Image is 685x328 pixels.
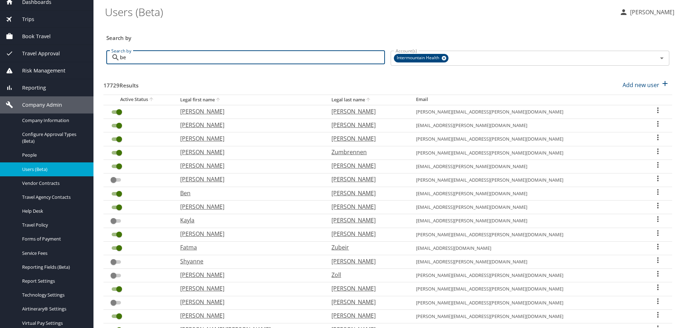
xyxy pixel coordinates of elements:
[106,30,669,42] h3: Search by
[410,228,643,241] td: [PERSON_NAME][EMAIL_ADDRESS][PERSON_NAME][DOMAIN_NAME]
[180,257,317,266] p: Shyanne
[13,50,60,57] span: Travel Approval
[410,105,643,118] td: [PERSON_NAME][EMAIL_ADDRESS][PERSON_NAME][DOMAIN_NAME]
[331,121,402,129] p: [PERSON_NAME]
[180,134,317,143] p: [PERSON_NAME]
[13,67,65,75] span: Risk Management
[148,96,155,103] button: sort
[180,175,317,183] p: [PERSON_NAME]
[22,222,85,228] span: Travel Policy
[180,216,317,224] p: Kayla
[22,166,85,173] span: Users (Beta)
[103,77,138,90] h3: 17729 Results
[22,152,85,158] span: People
[410,160,643,173] td: [EMAIL_ADDRESS][PERSON_NAME][DOMAIN_NAME]
[22,278,85,284] span: Report Settings
[410,214,643,228] td: [EMAIL_ADDRESS][PERSON_NAME][DOMAIN_NAME]
[180,189,317,197] p: Ben
[180,121,317,129] p: [PERSON_NAME]
[410,241,643,255] td: [EMAIL_ADDRESS][DOMAIN_NAME]
[22,292,85,298] span: Technology Settings
[331,161,402,170] p: [PERSON_NAME]
[331,257,402,266] p: [PERSON_NAME]
[180,298,317,306] p: [PERSON_NAME]
[180,271,317,279] p: [PERSON_NAME]
[22,180,85,187] span: Vendor Contracts
[180,311,317,320] p: [PERSON_NAME]
[410,282,643,296] td: [PERSON_NAME][EMAIL_ADDRESS][PERSON_NAME][DOMAIN_NAME]
[13,15,34,23] span: Trips
[120,51,385,64] input: Search by name or email
[22,320,85,327] span: Virtual Pay Settings
[180,284,317,293] p: [PERSON_NAME]
[13,101,62,109] span: Company Admin
[331,148,402,156] p: Zumbrennen
[331,298,402,306] p: [PERSON_NAME]
[22,250,85,257] span: Service Fees
[22,194,85,201] span: Travel Agency Contacts
[410,309,643,323] td: [PERSON_NAME][EMAIL_ADDRESS][PERSON_NAME][DOMAIN_NAME]
[215,97,222,104] button: sort
[331,134,402,143] p: [PERSON_NAME]
[22,131,85,145] span: Configure Approval Types (Beta)
[22,236,85,242] span: Forms of Payment
[616,6,677,19] button: [PERSON_NAME]
[410,187,643,201] td: [EMAIL_ADDRESS][PERSON_NAME][DOMAIN_NAME]
[410,255,643,269] td: [EMAIL_ADDRESS][PERSON_NAME][DOMAIN_NAME]
[410,296,643,309] td: [PERSON_NAME][EMAIL_ADDRESS][PERSON_NAME][DOMAIN_NAME]
[174,95,326,105] th: Legal first name
[331,189,402,197] p: [PERSON_NAME]
[623,81,659,89] p: Add new user
[331,175,402,183] p: [PERSON_NAME]
[13,32,51,40] span: Book Travel
[331,107,402,116] p: [PERSON_NAME]
[180,161,317,170] p: [PERSON_NAME]
[410,95,643,105] th: Email
[410,201,643,214] td: [EMAIL_ADDRESS][PERSON_NAME][DOMAIN_NAME]
[628,8,674,16] p: [PERSON_NAME]
[13,84,46,92] span: Reporting
[410,132,643,146] td: [PERSON_NAME][EMAIL_ADDRESS][PERSON_NAME][DOMAIN_NAME]
[180,243,317,252] p: Fatma
[22,208,85,215] span: Help Desk
[657,53,667,63] button: Open
[22,117,85,124] span: Company Information
[331,229,402,238] p: [PERSON_NAME]
[180,202,317,211] p: [PERSON_NAME]
[331,216,402,224] p: [PERSON_NAME]
[365,97,372,104] button: sort
[410,173,643,187] td: [PERSON_NAME][EMAIL_ADDRESS][PERSON_NAME][DOMAIN_NAME]
[331,202,402,211] p: [PERSON_NAME]
[410,119,643,132] td: [EMAIL_ADDRESS][PERSON_NAME][DOMAIN_NAME]
[331,311,402,320] p: [PERSON_NAME]
[22,264,85,271] span: Reporting Fields (Beta)
[180,229,317,238] p: [PERSON_NAME]
[331,243,402,252] p: Zubeir
[331,284,402,293] p: [PERSON_NAME]
[180,148,317,156] p: [PERSON_NAME]
[105,1,614,23] h1: Users (Beta)
[394,54,443,62] span: Intermountain Health
[180,107,317,116] p: [PERSON_NAME]
[22,306,85,312] span: Airtinerary® Settings
[394,54,448,62] div: Intermountain Health
[410,269,643,282] td: [PERSON_NAME][EMAIL_ADDRESS][PERSON_NAME][DOMAIN_NAME]
[410,146,643,160] td: [PERSON_NAME][EMAIL_ADDRESS][PERSON_NAME][DOMAIN_NAME]
[331,271,402,279] p: Zoll
[326,95,410,105] th: Legal last name
[620,77,672,93] button: Add new user
[103,95,174,105] th: Active Status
